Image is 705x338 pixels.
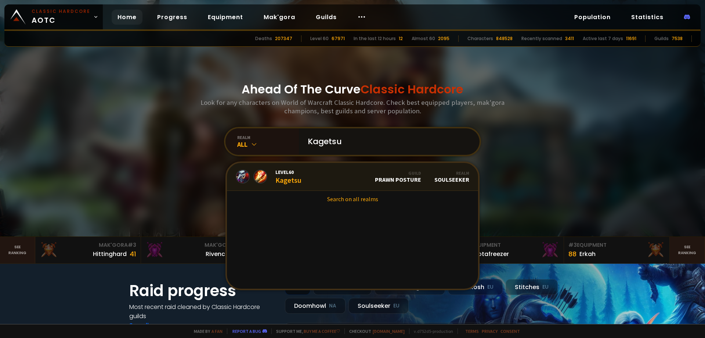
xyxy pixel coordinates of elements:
[258,10,301,25] a: Mak'gora
[465,328,479,334] a: Terms
[129,279,276,302] h1: Raid progress
[438,35,449,42] div: 2095
[189,328,223,334] span: Made by
[672,35,683,42] div: 7538
[332,35,345,42] div: 67971
[434,170,469,183] div: Soulseeker
[463,241,559,249] div: Equipment
[625,10,669,25] a: Statistics
[227,191,478,207] a: Search on all realms
[568,10,617,25] a: Population
[654,35,669,42] div: Guilds
[128,241,136,249] span: # 3
[304,328,340,334] a: Buy me a coffee
[112,10,142,25] a: Home
[568,249,576,259] div: 88
[202,10,249,25] a: Equipment
[329,302,336,310] small: NA
[583,35,623,42] div: Active last 7 days
[310,10,343,25] a: Guilds
[198,98,507,115] h3: Look for any characters on World of Warcraft Classic Hardcore. Check best equipped players, mak'g...
[579,249,596,259] div: Erkah
[565,35,574,42] div: 3411
[145,241,242,249] div: Mak'Gora
[285,298,346,314] div: Doomhowl
[375,170,421,183] div: Prawn Posture
[237,140,299,149] div: All
[32,8,90,15] small: Classic Hardcore
[129,321,177,330] a: See all progress
[521,35,562,42] div: Recently scanned
[448,279,503,295] div: Nek'Rosh
[275,169,301,185] div: Kagetsu
[568,241,665,249] div: Equipment
[232,328,261,334] a: Report a bug
[129,302,276,321] h4: Most recent raid cleaned by Classic Hardcore guilds
[399,35,403,42] div: 12
[670,237,705,263] a: Seeranking
[412,35,435,42] div: Almost 60
[93,249,127,259] div: Hittinghard
[32,8,90,26] span: AOTC
[255,35,272,42] div: Deaths
[487,284,493,291] small: EU
[458,237,564,263] a: #2Equipment88Notafreezer
[275,169,301,175] span: Level 60
[409,328,453,334] span: v. d752d5 - production
[348,298,409,314] div: Soulseeker
[373,328,405,334] a: [DOMAIN_NAME]
[564,237,670,263] a: #3Equipment88Erkah
[344,328,405,334] span: Checkout
[4,4,103,29] a: Classic HardcoreAOTC
[271,328,340,334] span: Support me,
[206,249,229,259] div: Rivench
[237,135,299,140] div: realm
[361,81,463,97] span: Classic Hardcore
[474,249,509,259] div: Notafreezer
[542,284,549,291] small: EU
[40,241,136,249] div: Mak'Gora
[303,128,471,155] input: Search a character...
[275,35,292,42] div: 207347
[506,279,558,295] div: Stitches
[354,35,396,42] div: In the last 12 hours
[211,328,223,334] a: a fan
[482,328,498,334] a: Privacy
[393,302,399,310] small: EU
[227,163,478,191] a: Level60KagetsuGuildPrawn PostureRealmSoulseeker
[35,237,141,263] a: Mak'Gora#3Hittinghard41
[467,35,493,42] div: Characters
[242,81,463,98] h1: Ahead Of The Curve
[626,35,636,42] div: 11691
[310,35,329,42] div: Level 60
[375,170,421,176] div: Guild
[568,241,577,249] span: # 3
[434,170,469,176] div: Realm
[141,237,247,263] a: Mak'Gora#2Rivench100
[151,10,193,25] a: Progress
[496,35,513,42] div: 848528
[130,249,136,259] div: 41
[500,328,520,334] a: Consent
